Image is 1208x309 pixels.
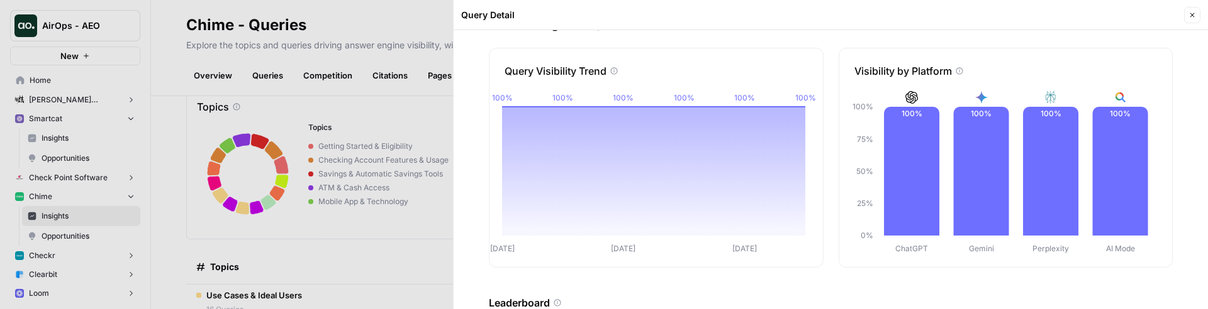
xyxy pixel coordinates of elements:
tspan: 50% [856,166,873,176]
p: Visibility by Platform [854,63,952,79]
tspan: AI Mode [1105,244,1134,253]
tspan: Gemini [968,244,993,253]
tspan: [DATE] [732,244,757,253]
tspan: ChatGPT [895,244,928,253]
p: Query Visibility Trend [505,63,607,79]
tspan: [DATE] [611,244,635,253]
tspan: 75% [857,134,873,144]
tspan: 100% [795,93,816,102]
tspan: 100% [674,93,695,102]
text: 100% [1110,109,1131,118]
tspan: 100% [613,93,634,102]
tspan: Perplexity [1032,244,1069,253]
tspan: 100% [552,93,573,102]
text: 100% [901,109,922,118]
tspan: 0% [861,230,873,240]
tspan: 100% [734,93,755,102]
div: Query Detail [461,9,1180,21]
text: 100% [971,109,992,118]
tspan: [DATE] [490,244,515,253]
tspan: 25% [857,198,873,208]
tspan: 100% [853,102,873,111]
tspan: 100% [492,93,513,102]
text: 100% [1040,109,1061,118]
